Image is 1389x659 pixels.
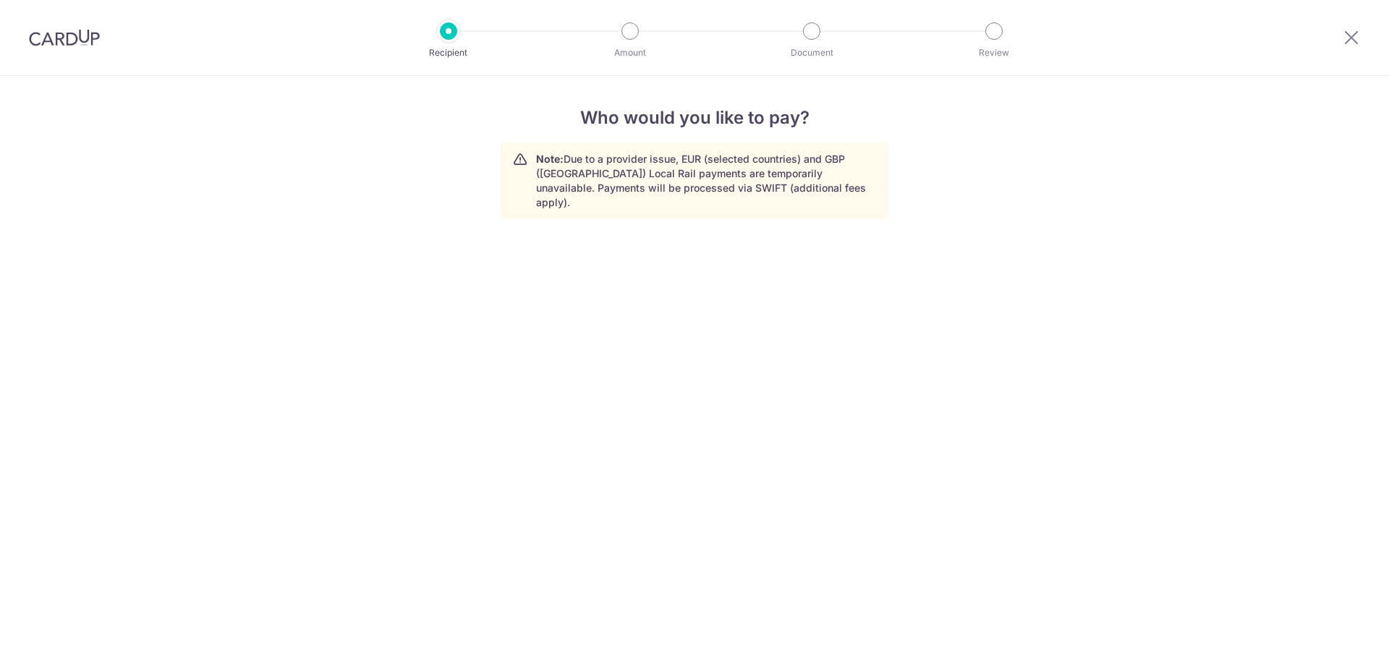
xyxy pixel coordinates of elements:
[536,152,876,210] p: Due to a provider issue, EUR (selected countries) and GBP ([GEOGRAPHIC_DATA]) Local Rail payments...
[577,46,684,60] p: Amount
[29,29,100,46] img: CardUp
[1296,616,1375,652] iframe: Opens a widget where you can find more information
[940,46,1048,60] p: Review
[536,153,564,165] strong: Note:
[395,46,502,60] p: Recipient
[501,105,888,131] h4: Who would you like to pay?
[758,46,865,60] p: Document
